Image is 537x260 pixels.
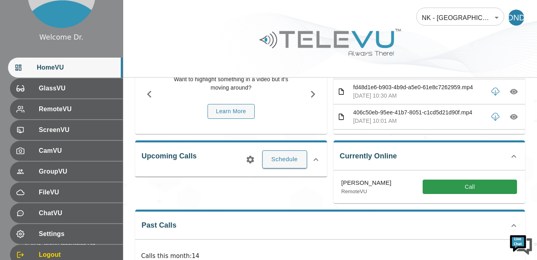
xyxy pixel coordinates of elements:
[10,78,123,98] div: GlassVU
[39,250,116,260] span: Logout
[10,99,123,119] div: RemoteVU
[39,104,116,114] span: RemoteVU
[341,178,391,188] p: [PERSON_NAME]
[39,208,116,218] span: ChatVU
[423,180,517,194] button: Call
[10,120,123,140] div: ScreenVU
[39,84,116,93] span: GlassVU
[42,42,134,52] div: Chat with us now
[14,37,34,57] img: d_736959983_company_1615157101543_736959983
[10,203,123,223] div: ChatVU
[4,174,152,202] textarea: Type your message and hit 'Enter'
[508,10,524,26] div: DND
[258,26,402,59] img: Logo
[509,232,533,256] img: Chat Widget
[39,32,83,42] div: Welcome Dr.
[39,188,116,197] span: FileVU
[353,108,484,117] p: 406c50eb-95ee-41b7-8051-c1cd5d21d90f.mp4
[131,4,150,23] div: Minimize live chat window
[353,83,484,92] p: fd48d1e6-b903-4b9d-a5e0-61e8c7262959.mp4
[341,188,391,196] p: RemoteVU
[10,182,123,202] div: FileVU
[353,92,484,100] p: [DATE] 10:30 AM
[46,79,110,160] span: We're online!
[39,146,116,156] span: CamVU
[262,150,307,168] button: Schedule
[39,229,116,239] span: Settings
[353,117,484,125] p: [DATE] 10:01 AM
[168,75,295,92] p: Want to highlight something in a video but it's moving around?
[10,141,123,161] div: CamVU
[37,63,116,72] span: HomeVU
[39,167,116,176] span: GroupVU
[353,134,484,142] p: d54dd96a-67b0-43f4-a631-6cbd7ff97efa.mp4
[10,224,123,244] div: Settings
[416,6,504,29] div: NK - [GEOGRAPHIC_DATA]
[10,162,123,182] div: GroupVU
[208,104,255,119] button: Learn More
[39,125,116,135] span: ScreenVU
[8,58,123,78] div: HomeVU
